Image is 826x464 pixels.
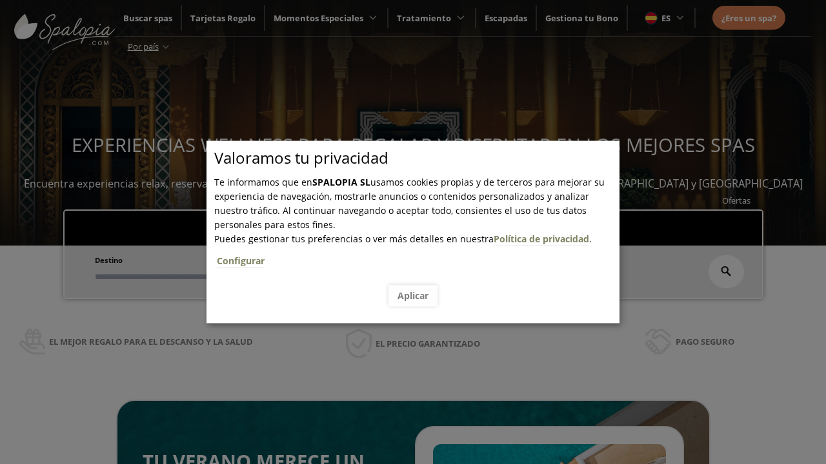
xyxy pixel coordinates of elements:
[214,151,619,165] p: Valoramos tu privacidad
[217,255,265,267] a: Configurar
[214,176,605,231] span: Te informamos que en usamos cookies propias y de terceros para mejorar su experiencia de navegaci...
[388,285,438,306] button: Aplicar
[214,233,619,276] span: .
[214,233,494,245] span: Puedes gestionar tus preferencias o ver más detalles en nuestra
[494,233,589,246] a: Política de privacidad
[312,176,370,188] b: SPALOPIA SL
